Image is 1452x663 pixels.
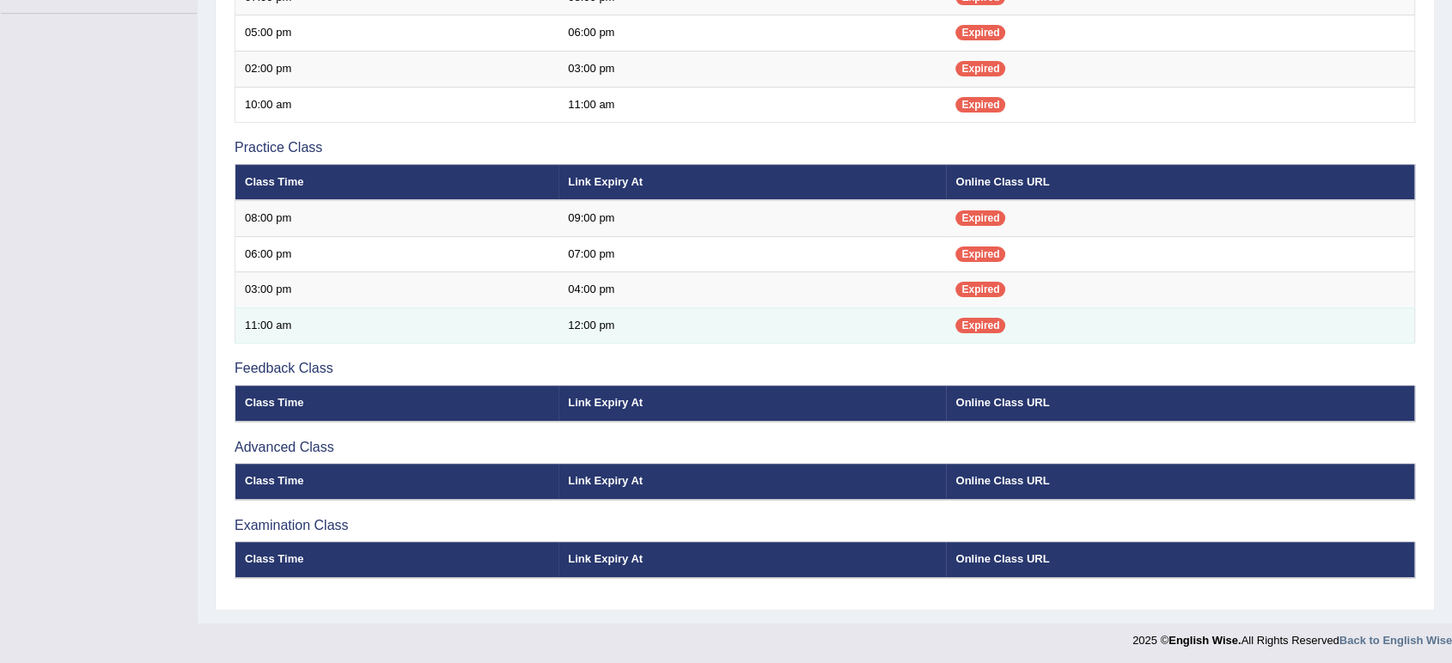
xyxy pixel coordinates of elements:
td: 10:00 am [235,87,559,123]
td: 11:00 am [558,87,946,123]
th: Class Time [235,164,559,200]
span: Expired [955,25,1005,40]
td: 05:00 pm [235,15,559,52]
span: Expired [955,318,1005,333]
h3: Practice Class [235,140,1415,155]
td: 08:00 pm [235,200,559,236]
span: Expired [955,210,1005,226]
td: 12:00 pm [558,307,946,344]
span: Expired [955,246,1005,262]
th: Link Expiry At [558,386,946,422]
th: Online Class URL [946,386,1414,422]
th: Link Expiry At [558,164,946,200]
td: 02:00 pm [235,51,559,87]
td: 06:00 pm [558,15,946,52]
td: 03:00 pm [558,51,946,87]
div: 2025 © All Rights Reserved [1132,623,1452,648]
td: 03:00 pm [235,272,559,308]
td: 07:00 pm [558,236,946,272]
td: 04:00 pm [558,272,946,308]
th: Class Time [235,542,559,578]
span: Expired [955,61,1005,76]
span: Expired [955,97,1005,113]
strong: English Wise. [1168,634,1241,647]
th: Link Expiry At [558,464,946,500]
td: 11:00 am [235,307,559,344]
th: Online Class URL [946,164,1414,200]
th: Class Time [235,464,559,500]
h3: Examination Class [235,518,1415,533]
th: Class Time [235,386,559,422]
td: 06:00 pm [235,236,559,272]
th: Online Class URL [946,464,1414,500]
h3: Advanced Class [235,440,1415,455]
th: Link Expiry At [558,542,946,578]
h3: Feedback Class [235,361,1415,376]
th: Online Class URL [946,542,1414,578]
a: Back to English Wise [1339,634,1452,647]
td: 09:00 pm [558,200,946,236]
span: Expired [955,282,1005,297]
